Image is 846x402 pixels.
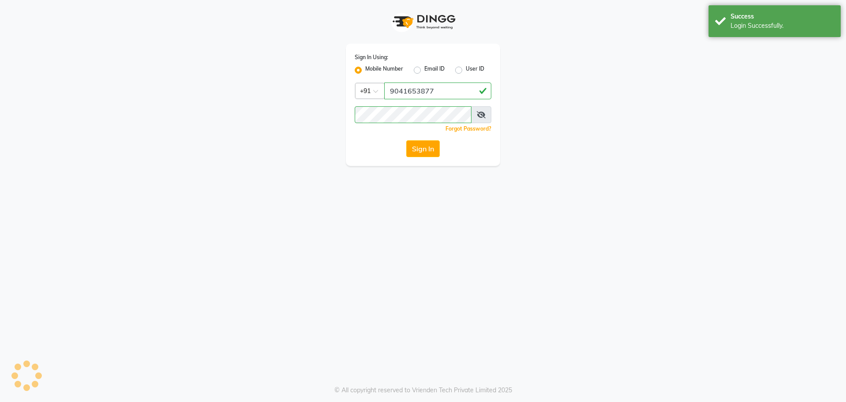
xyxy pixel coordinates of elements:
label: Sign In Using: [355,53,388,61]
img: logo1.svg [388,9,458,35]
div: Success [731,12,834,21]
label: Email ID [424,65,445,75]
input: Username [384,83,491,99]
input: Username [355,106,471,123]
a: Forgot Password? [445,125,491,132]
label: Mobile Number [365,65,403,75]
div: Login Successfully. [731,21,834,30]
button: Sign In [406,140,440,157]
label: User ID [466,65,484,75]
